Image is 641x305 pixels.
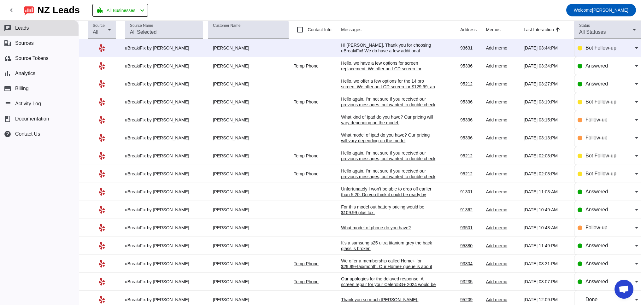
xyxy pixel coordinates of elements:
div: [DATE] 03:19:PM [524,99,569,105]
mat-icon: Yelp [98,98,106,106]
span: Welcome [574,8,592,13]
div: Add memo [486,225,519,231]
div: Add memo [486,279,519,284]
div: Add memo [486,243,519,249]
div: What model of ipad do you have? Our pricing will vary depending on the model [341,132,436,144]
div: Add memo [486,189,519,195]
div: [PERSON_NAME] [208,297,289,302]
span: All [93,29,98,35]
div: [PERSON_NAME] [208,189,289,195]
div: Hi [PERSON_NAME], Thank you for choosing uBreakiFix! We do have a few additional questions if you... [341,42,436,76]
mat-icon: Yelp [98,44,106,52]
mat-icon: payment [4,85,11,92]
div: uBreakiFix by [PERSON_NAME] [125,45,203,51]
div: Thank you so much [PERSON_NAME]. [341,297,436,302]
div: What kind of ipad do you have? Our pricing will vary depending on the model. [341,114,436,126]
div: 95209 [460,297,481,302]
mat-label: Source [93,24,105,28]
div: Add memo [486,99,519,105]
div: 95336 [460,63,481,69]
mat-icon: Yelp [98,80,106,88]
span: Answered [585,81,608,86]
div: Add memo [486,297,519,302]
span: Leads [15,25,29,31]
th: Messages [341,21,460,39]
span: All Statuses [579,29,606,35]
a: Temp Phone [294,261,319,266]
div: 95336 [460,135,481,141]
div: 95380 [460,243,481,249]
span: Answered [585,189,608,194]
div: Hello, we have a few options for screen replacement. We offer an LCD screen for $109.99, an OLED ... [341,60,436,83]
a: Temp Phone [294,153,319,158]
div: [DATE] 12:09:PM [524,297,569,302]
div: [DATE] 11:03:AM [524,189,569,195]
div: [PERSON_NAME] [208,45,289,51]
div: uBreakiFix by [PERSON_NAME] [125,153,203,159]
div: We offer a membership called Home+ for $29.99+tax/month. Our Home+ queue is about 1 week for repa... [341,258,436,292]
span: All Businesses [107,6,135,15]
span: Sources [15,40,34,46]
div: Add memo [486,81,519,87]
div: uBreakiFix by [PERSON_NAME] [125,207,203,213]
div: [DATE] 11:49:PM [524,243,569,249]
span: Follow-up [585,225,607,230]
div: For this model out battery pricing would be $109.99 plus tax. [341,204,436,215]
th: Memos [486,21,524,39]
label: Contact Info [306,26,332,33]
div: uBreakiFix by [PERSON_NAME] [125,279,203,284]
div: Add memo [486,261,519,267]
input: All Selected [130,28,198,36]
mat-icon: Yelp [98,134,106,142]
mat-icon: chevron_left [138,7,146,14]
div: uBreakiFix by [PERSON_NAME] [125,189,203,195]
div: [DATE] 10:49:AM [524,207,569,213]
mat-icon: Yelp [98,62,106,70]
mat-icon: Yelp [98,152,106,160]
div: uBreakiFix by [PERSON_NAME] [125,297,203,302]
div: [DATE] 02:08:PM [524,171,569,177]
div: NZ Leads [37,6,80,15]
div: 95336 [460,117,481,123]
mat-label: Status [579,24,590,28]
div: [PERSON_NAME] [208,225,289,231]
div: 95336 [460,99,481,105]
div: [DATE] 03:44:PM [524,45,569,51]
div: [DATE] 03:13:PM [524,135,569,141]
span: Bot Follow-up [585,171,616,176]
div: [PERSON_NAME] [208,63,289,69]
div: Hello again. I'm not sure if you received our previous messages, but wanted to double check if we... [341,168,436,185]
div: Add memo [486,153,519,159]
mat-label: Source Name [130,24,153,28]
span: Answered [585,279,608,284]
div: Add memo [486,45,519,51]
div: Add memo [486,135,519,141]
div: uBreakiFix by [PERSON_NAME] [125,117,203,123]
img: logo [24,5,34,15]
mat-icon: business [4,39,11,47]
mat-icon: bar_chart [4,70,11,77]
mat-icon: Yelp [98,170,106,178]
div: 93304 [460,261,481,267]
span: Answered [585,261,608,266]
div: uBreakiFix by [PERSON_NAME] [125,81,203,87]
div: uBreakiFix by [PERSON_NAME] [125,99,203,105]
div: uBreakiFix by [PERSON_NAME] [125,135,203,141]
div: 95212 [460,153,481,159]
div: [PERSON_NAME] [208,117,289,123]
mat-icon: list [4,100,11,108]
div: [PERSON_NAME] [208,99,289,105]
mat-icon: help [4,130,11,138]
div: Hello, we offer a few options for the 14 pro screen. We offer an LCD screen for $129.99, an OLED ... [341,78,436,101]
div: 91362 [460,207,481,213]
div: [DATE] 03:15:PM [524,117,569,123]
div: 93235 [460,279,481,284]
mat-icon: Yelp [98,260,106,267]
span: Answered [585,207,608,212]
div: 95212 [460,81,481,87]
div: [DATE] 10:48:AM [524,225,569,231]
a: Open chat [615,280,633,299]
button: Welcome[PERSON_NAME] [566,4,636,16]
div: [PERSON_NAME] [208,279,289,284]
a: Temp Phone [294,171,319,176]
